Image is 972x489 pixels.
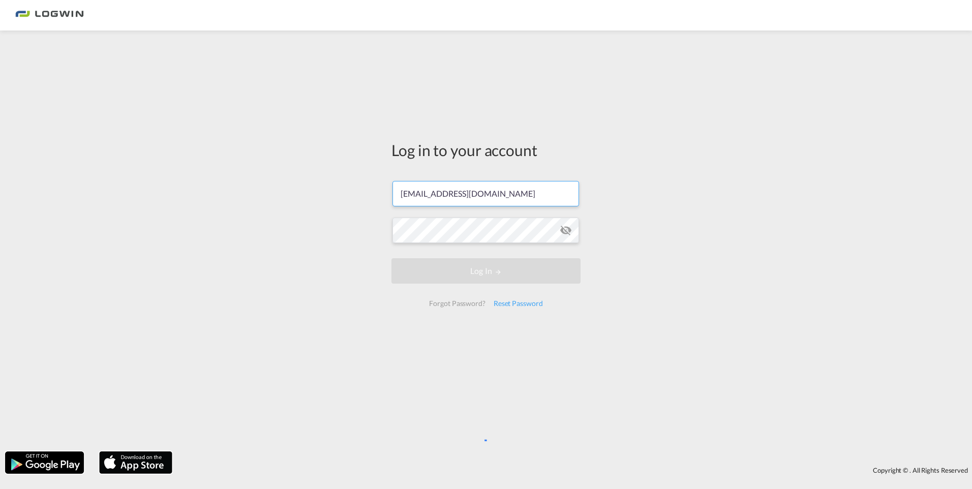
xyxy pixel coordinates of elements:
[177,462,972,479] div: Copyright © . All Rights Reserved
[391,258,581,284] button: LOGIN
[490,294,547,313] div: Reset Password
[98,450,173,475] img: apple.png
[560,224,572,236] md-icon: icon-eye-off
[425,294,489,313] div: Forgot Password?
[4,450,85,475] img: google.png
[391,139,581,161] div: Log in to your account
[392,181,579,206] input: Enter email/phone number
[15,4,84,27] img: bc73a0e0d8c111efacd525e4c8ad7d32.png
